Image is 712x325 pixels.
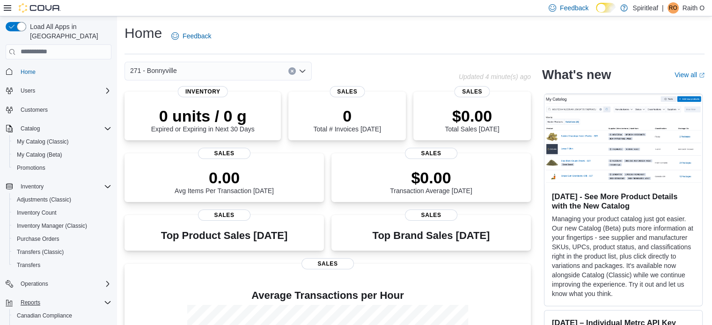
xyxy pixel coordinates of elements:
span: Feedback [560,3,588,13]
span: Users [21,87,35,94]
h4: Average Transactions per Hour [132,290,523,301]
span: Sales [301,258,354,269]
input: Dark Mode [596,3,616,13]
a: Transfers (Classic) [13,246,67,258]
div: Transaction Average [DATE] [390,168,472,195]
div: Expired or Expiring in Next 30 Days [151,107,255,133]
p: $0.00 [390,168,472,187]
span: Transfers [17,261,40,269]
span: Promotions [13,162,111,173]
span: Sales [330,86,365,97]
p: | [662,2,664,14]
button: Open list of options [299,67,306,75]
a: Home [17,66,39,78]
div: Total Sales [DATE] [445,107,499,133]
div: Total # Invoices [DATE] [313,107,381,133]
span: Sales [455,86,490,97]
div: Raith O [668,2,679,14]
p: Raith O [683,2,705,14]
span: Operations [21,280,48,288]
button: Inventory Count [9,206,115,219]
p: Updated 4 minute(s) ago [459,73,531,80]
p: Managing your product catalog just got easier. Our new Catalog (Beta) puts more information at yo... [552,214,695,298]
span: Sales [405,209,457,221]
p: 0 [313,107,381,125]
button: Operations [17,278,52,289]
span: Sales [405,148,457,159]
button: Transfers [9,259,115,272]
span: Inventory Manager (Classic) [17,222,87,230]
span: Sales [198,148,250,159]
a: View allExternal link [675,71,705,79]
h3: Top Product Sales [DATE] [161,230,287,241]
span: Purchase Orders [17,235,59,243]
span: Canadian Compliance [13,310,111,321]
button: Reports [2,296,115,309]
span: Customers [17,104,111,116]
h3: Top Brand Sales [DATE] [373,230,490,241]
button: Catalog [17,123,44,134]
span: Inventory Manager (Classic) [13,220,111,231]
span: My Catalog (Classic) [13,136,111,147]
span: Inventory Count [13,207,111,218]
span: Catalog [21,125,40,132]
button: Clear input [288,67,296,75]
img: Cova [19,3,61,13]
button: Inventory [2,180,115,193]
span: Transfers (Classic) [17,248,64,256]
span: Reports [21,299,40,306]
div: Avg Items Per Transaction [DATE] [175,168,274,195]
a: Transfers [13,260,44,271]
button: Transfers (Classic) [9,246,115,259]
span: Inventory [21,183,44,190]
button: Catalog [2,122,115,135]
button: Canadian Compliance [9,309,115,322]
button: My Catalog (Classic) [9,135,115,148]
button: Users [17,85,39,96]
span: Customers [21,106,48,114]
span: My Catalog (Beta) [17,151,62,159]
a: My Catalog (Classic) [13,136,73,147]
span: Operations [17,278,111,289]
button: Inventory [17,181,47,192]
span: Canadian Compliance [17,312,72,319]
svg: External link [699,72,705,78]
button: My Catalog (Beta) [9,148,115,161]
button: Inventory Manager (Classic) [9,219,115,232]
span: Inventory [178,86,228,97]
h3: [DATE] - See More Product Details with the New Catalog [552,192,695,210]
span: My Catalog (Classic) [17,138,69,145]
p: 0 units / 0 g [151,107,255,125]
a: My Catalog (Beta) [13,149,66,160]
span: Catalog [17,123,111,134]
button: Customers [2,103,115,116]
span: Users [17,85,111,96]
a: Feedback [168,27,215,45]
span: Inventory [17,181,111,192]
a: Purchase Orders [13,233,63,245]
button: Operations [2,277,115,290]
span: Sales [198,209,250,221]
p: $0.00 [445,107,499,125]
h2: What's new [542,67,611,82]
p: 0.00 [175,168,274,187]
a: Inventory Count [13,207,60,218]
span: Reports [17,297,111,308]
a: Promotions [13,162,49,173]
button: Purchase Orders [9,232,115,246]
button: Promotions [9,161,115,174]
button: Users [2,84,115,97]
span: 271 - Bonnyville [130,65,177,76]
span: RO [669,2,677,14]
h1: Home [125,24,162,43]
a: Canadian Compliance [13,310,76,321]
span: Adjustments (Classic) [13,194,111,205]
a: Adjustments (Classic) [13,194,75,205]
button: Home [2,65,115,79]
p: Spiritleaf [632,2,658,14]
span: Home [21,68,36,76]
button: Reports [17,297,44,308]
a: Customers [17,104,51,116]
span: Promotions [17,164,45,172]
